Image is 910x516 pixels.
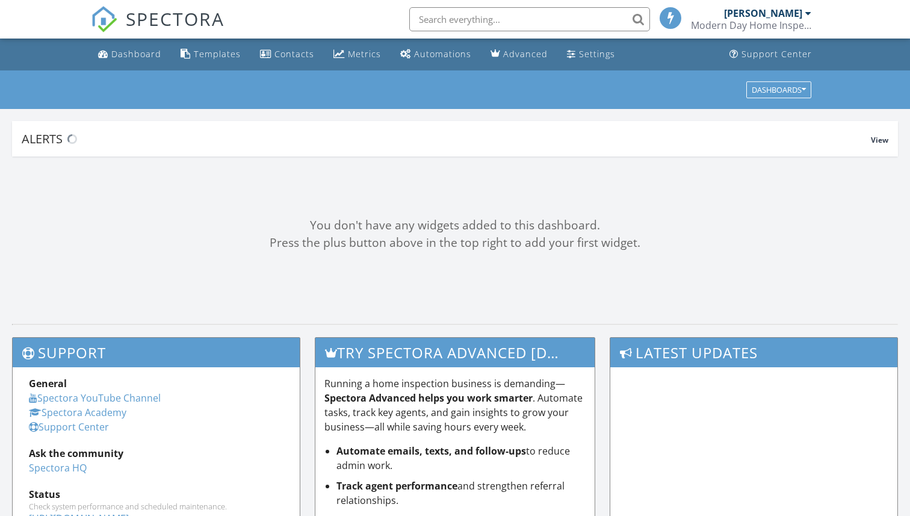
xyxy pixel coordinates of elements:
a: Spectora YouTube Channel [29,391,161,405]
div: Modern Day Home Inspections [691,19,811,31]
a: Support Center [725,43,817,66]
div: Settings [579,48,615,60]
p: Running a home inspection business is demanding— . Automate tasks, track key agents, and gain ins... [324,376,586,434]
a: Spectora Academy [29,406,126,419]
a: Contacts [255,43,319,66]
div: Metrics [348,48,381,60]
img: The Best Home Inspection Software - Spectora [91,6,117,33]
h3: Latest Updates [610,338,897,367]
strong: Track agent performance [336,479,457,493]
div: Ask the community [29,446,283,461]
h3: Support [13,338,300,367]
a: Metrics [329,43,386,66]
div: You don't have any widgets added to this dashboard. [12,217,898,234]
div: Dashboards [752,85,806,94]
div: Press the plus button above in the top right to add your first widget. [12,234,898,252]
div: [PERSON_NAME] [724,7,802,19]
a: Dashboard [93,43,166,66]
div: Automations [414,48,471,60]
a: Settings [562,43,620,66]
a: Templates [176,43,246,66]
a: SPECTORA [91,16,224,42]
a: Automations (Basic) [395,43,476,66]
h3: Try spectora advanced [DATE] [315,338,595,367]
div: Support Center [741,48,812,60]
li: and strengthen referral relationships. [336,479,586,508]
input: Search everything... [409,7,650,31]
div: Status [29,487,283,502]
strong: General [29,377,67,390]
span: View [871,135,888,145]
a: Spectora HQ [29,461,87,474]
div: Contacts [274,48,314,60]
li: to reduce admin work. [336,444,586,473]
a: Support Center [29,420,109,434]
div: Templates [194,48,241,60]
button: Dashboards [746,81,811,98]
span: SPECTORA [126,6,224,31]
div: Check system performance and scheduled maintenance. [29,502,283,511]
strong: Spectora Advanced helps you work smarter [324,391,533,405]
div: Advanced [503,48,548,60]
a: Advanced [486,43,552,66]
strong: Automate emails, texts, and follow-ups [336,444,526,458]
div: Dashboard [111,48,161,60]
div: Alerts [22,131,871,147]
